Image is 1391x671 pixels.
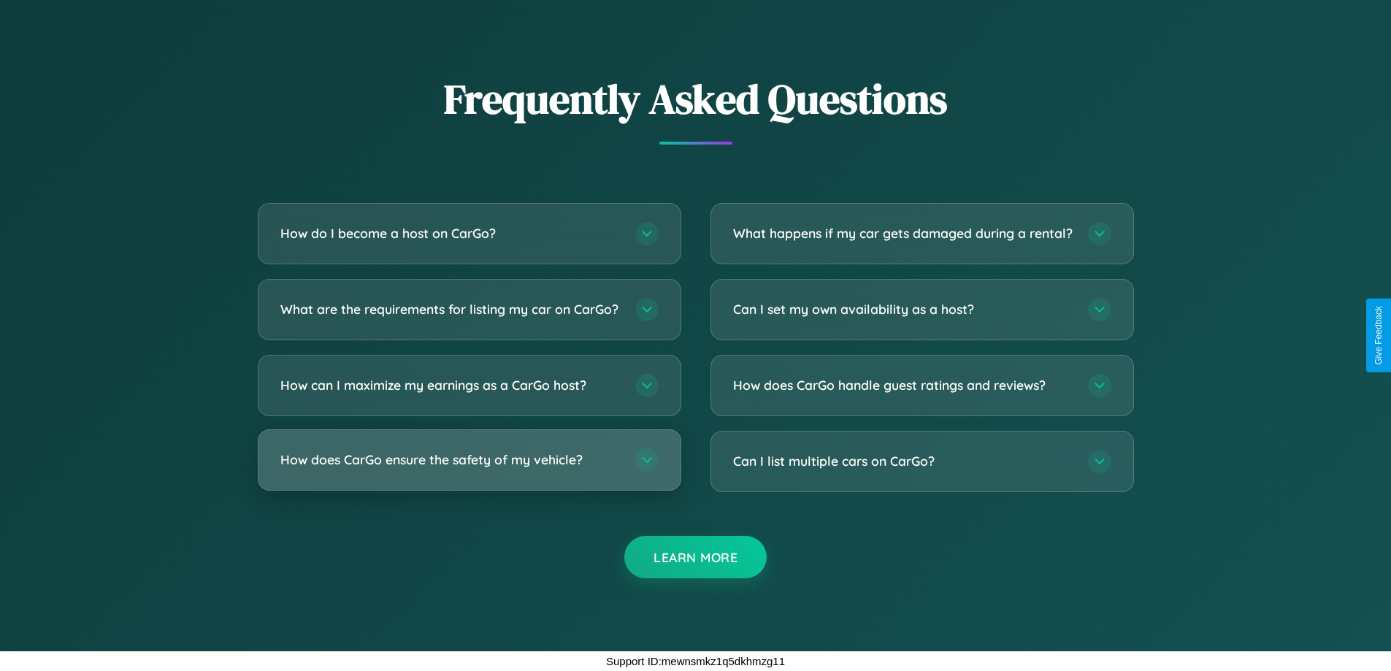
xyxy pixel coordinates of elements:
h3: How does CarGo ensure the safety of my vehicle? [280,450,621,469]
h3: How do I become a host on CarGo? [280,224,621,242]
p: Support ID: mewnsmkz1q5dkhmzg11 [606,651,785,671]
h3: How can I maximize my earnings as a CarGo host? [280,376,621,394]
button: Learn More [624,536,767,578]
div: Give Feedback [1373,306,1384,365]
h3: Can I set my own availability as a host? [733,300,1073,318]
h3: Can I list multiple cars on CarGo? [733,452,1073,470]
h3: How does CarGo handle guest ratings and reviews? [733,376,1073,394]
h3: What are the requirements for listing my car on CarGo? [280,300,621,318]
h2: Frequently Asked Questions [258,71,1134,127]
h3: What happens if my car gets damaged during a rental? [733,224,1073,242]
